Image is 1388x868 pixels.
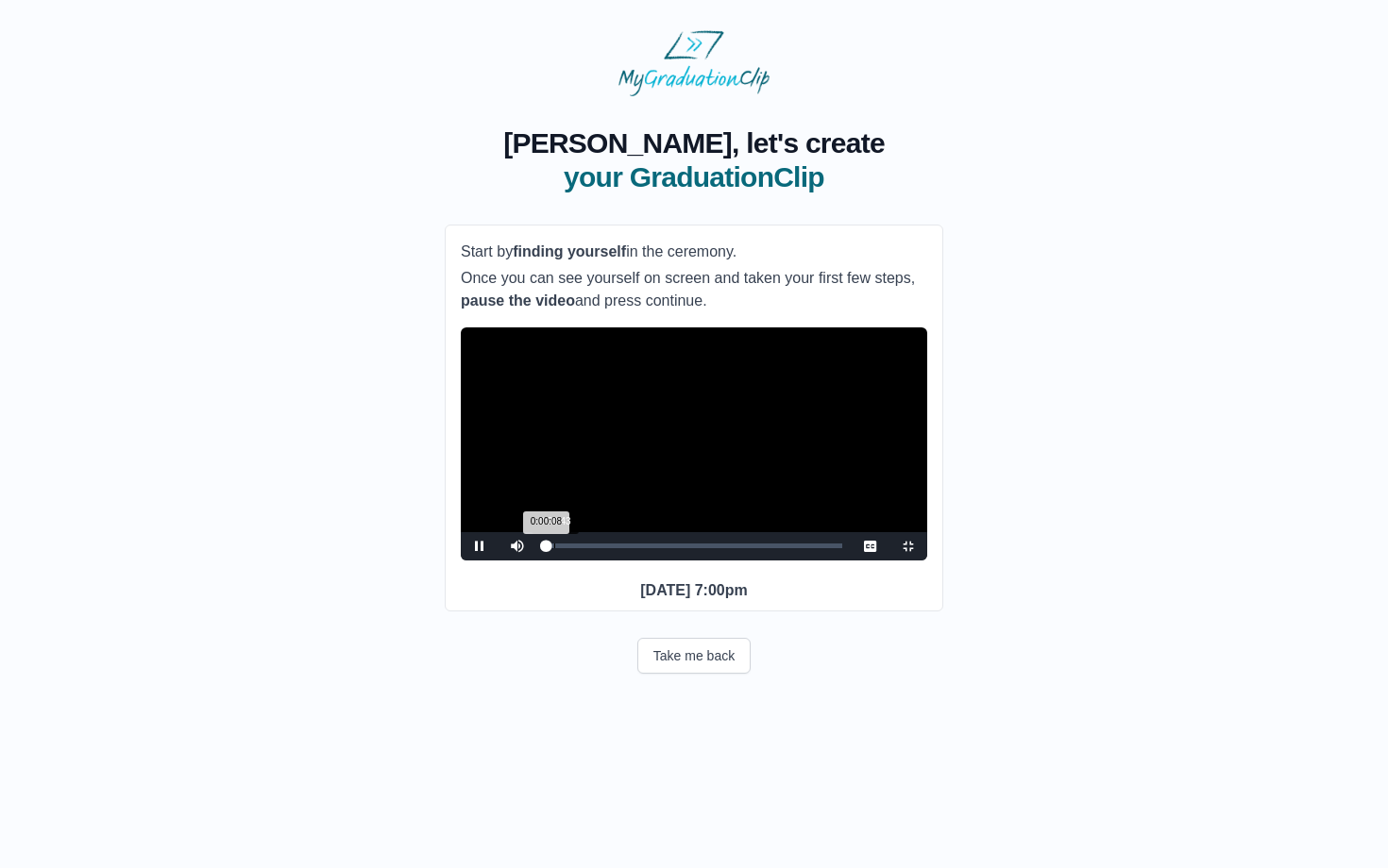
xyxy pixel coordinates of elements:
p: Once you can see yourself on screen and taken your first few steps, and press continue. [461,267,927,312]
button: Mute [499,532,536,560]
button: Captions [852,532,889,560]
p: Start by in the ceremony. [461,241,927,263]
div: Progress Bar [546,543,842,548]
div: Video Player [461,327,927,560]
span: [PERSON_NAME], let's create [503,126,885,160]
img: MyGraduationClip [618,30,770,96]
button: Pause [461,532,499,560]
p: [DATE] 7:00pm [461,579,927,602]
b: finding yourself [513,243,626,259]
b: pause the video [461,292,575,309]
button: Non-Fullscreen [889,532,927,560]
span: your GraduationClip [503,160,885,194]
button: Take me back [637,638,751,674]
